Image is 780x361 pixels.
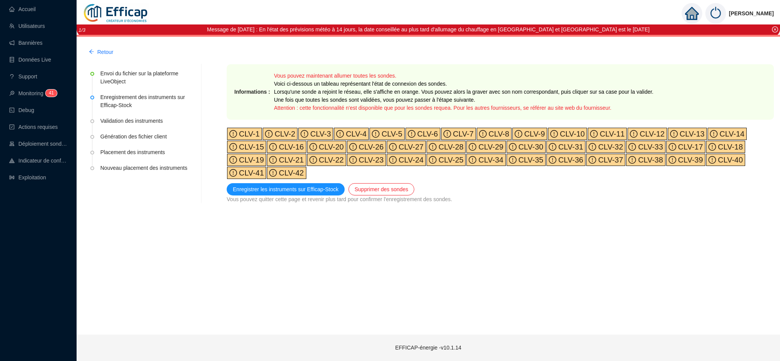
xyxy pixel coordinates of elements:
[274,73,396,79] span: Vous pouvez maintenant allumer toutes les sondes.
[408,130,415,138] span: exclamation-circle
[97,48,113,56] span: Retour
[51,90,54,96] span: 1
[476,156,503,164] span: CLV-34
[708,143,716,151] span: exclamation-circle
[349,156,357,164] span: exclamation-circle
[100,164,190,182] div: Nouveau placement des instruments
[429,156,437,164] span: exclamation-circle
[550,130,558,138] span: exclamation-circle
[9,158,67,164] a: heat-mapIndicateur de confort
[522,130,545,138] span: CLV-9
[274,89,653,95] span: Lorsqu'une sonde a rejoint le réseau, elle s'affiche en orange. Vous pouvez alors la graver avec ...
[233,185,338,194] span: Enregistrer les instruments sur Efficap-Stock
[9,6,36,12] a: homeAccueil
[395,345,461,351] span: EFFICAP-énergie - v10.1.14
[670,130,678,138] span: exclamation-circle
[9,141,67,147] a: clusterDéploiement sondes
[476,143,503,151] span: CLV-29
[344,130,366,138] span: CLV-4
[277,169,304,177] span: CLV-42
[89,49,94,54] span: arrow-left
[301,130,308,138] span: exclamation-circle
[397,143,424,151] span: CLV-27
[237,130,260,138] span: CLV-1
[705,3,726,24] img: power
[479,130,487,138] span: exclamation-circle
[443,130,451,138] span: exclamation-circle
[596,143,623,151] span: CLV-32
[229,169,237,177] span: exclamation-circle
[469,156,476,164] span: exclamation-circle
[9,174,46,180] a: slidersExploitation
[415,130,438,138] span: CLV-6
[9,124,15,130] span: check-square
[429,143,437,151] span: exclamation-circle
[9,107,34,113] a: codeDebug
[389,156,397,164] span: exclamation-circle
[451,130,474,138] span: CLV-7
[317,143,344,151] span: CLV-20
[685,7,699,20] span: home
[487,130,509,138] span: CLV-8
[556,143,583,151] span: CLV-31
[229,143,237,151] span: exclamation-circle
[207,26,650,34] div: Message de [DATE] : En l'état des prévisions météo à 14 jours, la date conseillée au plus tard d'...
[676,143,703,151] span: CLV-17
[549,143,556,151] span: exclamation-circle
[100,70,190,86] div: Envoi du fichier sur la plateforme LiveObject
[309,143,317,151] span: exclamation-circle
[227,196,452,202] span: Vous pouvez quitter cette page et revenir plus tard pour confirmer l'enregistrement des sondes.
[18,124,58,130] span: Actions requises
[389,143,397,151] span: exclamation-circle
[9,40,43,46] a: notificationBannières
[716,143,743,151] span: CLV-18
[274,81,447,87] span: Voici ci-dessous un tableau représentant l'état de connexion des sondes.
[49,90,51,96] span: 4
[100,93,190,109] div: Enregistrement des instruments sur Efficap-Stock
[596,156,623,164] span: CLV-37
[355,185,408,194] span: Supprimer des sondes
[509,156,517,164] span: exclamation-circle
[589,156,596,164] span: exclamation-circle
[509,143,517,151] span: exclamation-circle
[556,156,583,164] span: CLV-36
[669,156,676,164] span: exclamation-circle
[237,143,264,151] span: CLV-15
[234,89,270,95] strong: Informations :
[349,143,357,151] span: exclamation-circle
[265,130,273,138] span: exclamation-circle
[100,133,190,141] div: Génération des fichier client
[317,156,344,164] span: CLV-22
[708,156,716,164] span: exclamation-circle
[718,130,744,138] span: CLV-14
[669,143,676,151] span: exclamation-circle
[277,156,304,164] span: CLV-21
[676,156,703,164] span: CLV-39
[517,143,543,151] span: CLV-30
[549,156,556,164] span: exclamation-circle
[46,89,57,97] sup: 41
[598,130,625,138] span: CLV-11
[638,130,664,138] span: CLV-12
[229,130,237,138] span: exclamation-circle
[515,130,522,138] span: exclamation-circle
[309,156,317,164] span: exclamation-circle
[372,130,379,138] span: exclamation-circle
[9,57,51,63] a: databaseDonnées Live
[628,156,636,164] span: exclamation-circle
[277,143,304,151] span: CLV-16
[336,130,344,138] span: exclamation-circle
[274,97,475,103] span: Une fois que toutes les sondes sont validées, vous pouvez passer à l'étape suivante.
[710,130,718,138] span: exclamation-circle
[100,148,190,156] div: Placement des instruments
[590,130,598,138] span: exclamation-circle
[729,1,774,26] span: [PERSON_NAME]
[9,90,55,96] a: monitorMonitoring41
[78,27,85,33] i: 1 / 3
[716,156,743,164] span: CLV-40
[274,105,611,111] span: Attention : cette fonctionnalité n'est disponible que pour les sondes requea. Pour les autres fou...
[469,143,476,151] span: exclamation-circle
[517,156,543,164] span: CLV-35
[273,130,295,138] span: CLV-2
[308,130,331,138] span: CLV-3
